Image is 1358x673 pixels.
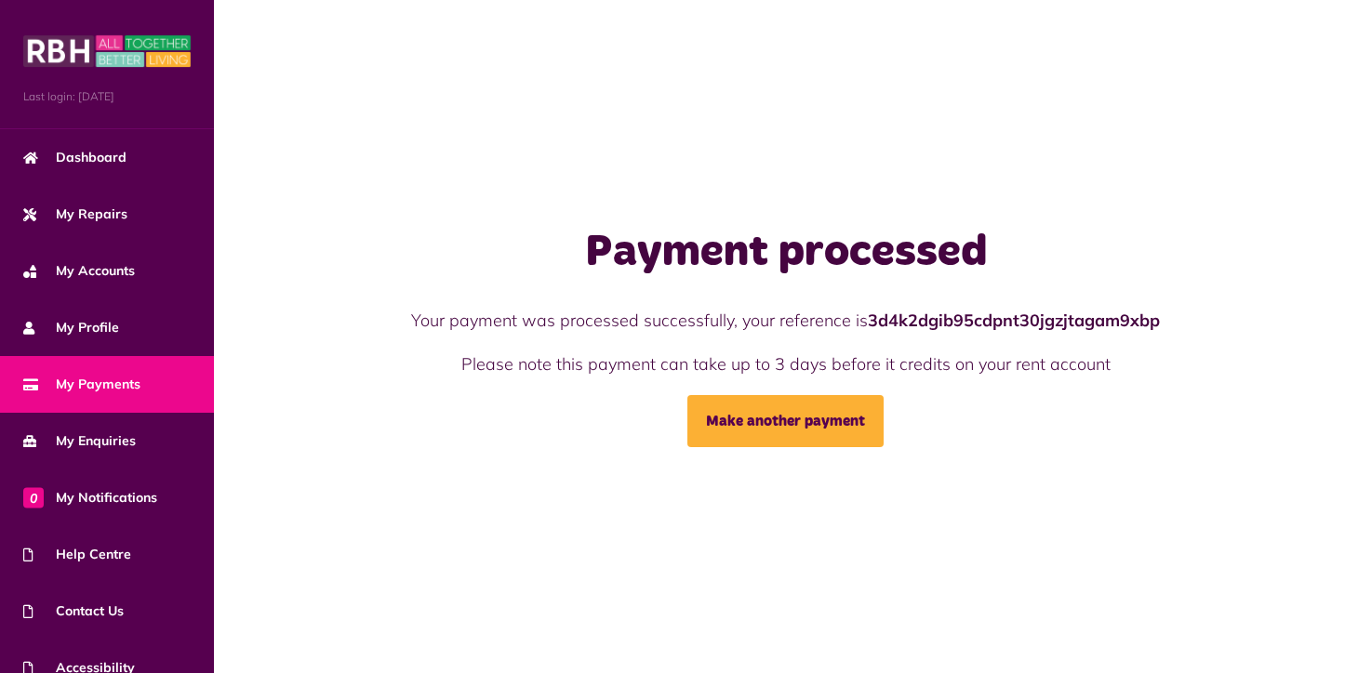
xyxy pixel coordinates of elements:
[23,545,131,564] span: Help Centre
[868,310,1160,331] strong: 3d4k2dgib95cdpnt30jgzjtagam9xbp
[23,148,126,167] span: Dashboard
[23,88,191,105] span: Last login: [DATE]
[23,488,157,508] span: My Notifications
[23,205,127,224] span: My Repairs
[23,375,140,394] span: My Payments
[687,395,884,447] a: Make another payment
[23,33,191,70] img: MyRBH
[23,431,136,451] span: My Enquiries
[396,351,1175,376] p: Please note this payment can take up to 3 days before it credits on your rent account
[23,601,124,621] span: Contact Us
[396,226,1175,280] h1: Payment processed
[23,487,44,508] span: 0
[396,308,1175,333] p: Your payment was processed successfully, your reference is
[23,261,135,281] span: My Accounts
[23,318,119,337] span: My Profile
